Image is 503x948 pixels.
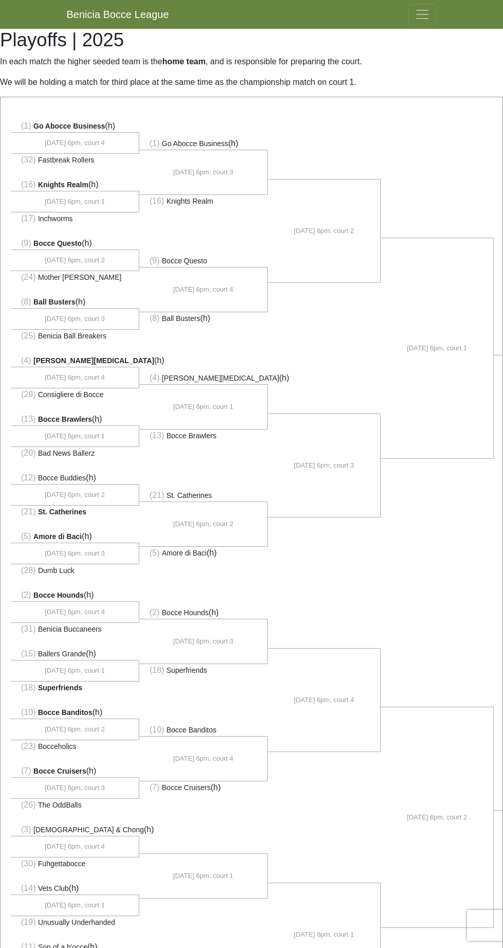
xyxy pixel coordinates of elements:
span: (1) [21,121,31,130]
span: Fastbreak Rollers [38,156,95,164]
li: (h) [11,354,139,367]
span: (26) [21,800,35,809]
span: Bocce Buddies [38,474,86,482]
span: [DATE] 6pm, court 3 [45,314,105,324]
span: Amore di Baci [162,549,207,557]
span: Bocce Brawlers [38,415,92,423]
span: [DATE] 6pm, court 2 [173,519,233,529]
span: [DATE] 6pm, court 3 [294,460,354,471]
span: Inchworms [38,214,73,223]
span: [DATE] 6pm, court 3 [173,636,233,647]
li: (h) [139,546,268,559]
span: (18) [150,666,164,674]
span: Unusually Underhanded [38,918,115,926]
span: Dumb Luck [38,566,74,575]
span: St. Catherines [166,491,212,499]
span: (18) [21,683,35,692]
span: (9) [150,256,160,265]
span: (13) [21,415,35,423]
span: (30) [21,859,35,868]
span: [DATE] 6pm, court 2 [294,226,354,236]
span: (28) [21,566,35,575]
li: (h) [11,296,139,309]
span: Knights Realm [38,181,88,189]
span: [DATE] 6pm, court 3 [45,783,105,793]
span: (15) [21,649,35,658]
span: Benicia Ball Breakers [38,332,106,340]
span: Superfriends [166,666,207,674]
span: (21) [21,507,35,516]
span: (19) [21,918,35,926]
li: (h) [11,648,139,660]
li: (h) [11,765,139,778]
span: (16) [21,180,35,189]
span: [PERSON_NAME][MEDICAL_DATA] [33,356,154,365]
span: (7) [150,783,160,792]
span: Ball Busters [162,314,200,323]
span: [DEMOGRAPHIC_DATA] & Chong [33,826,144,834]
span: (9) [21,239,31,247]
span: (32) [21,155,35,164]
span: Consigliere di Bocce [38,390,104,399]
span: [DATE] 6pm, court 4 [45,607,105,617]
span: (4) [21,356,31,365]
span: [DATE] 6pm, court 2 [45,724,105,735]
span: Bocce Questo [162,257,207,265]
li: (h) [139,606,268,619]
span: Ballers Grande [38,650,86,658]
li: (h) [11,824,139,836]
span: [DATE] 6pm, court 1 [45,666,105,676]
span: (25) [21,331,35,340]
li: (h) [11,882,139,895]
span: [DATE] 6pm, court 4 [45,372,105,383]
span: (14) [21,884,35,892]
span: [DATE] 6pm, court 4 [173,754,233,764]
span: (8) [21,297,31,306]
span: [DATE] 6pm, court 2 [45,255,105,265]
li: (h) [139,372,268,385]
span: (1) [150,139,160,148]
span: [DATE] 6pm, court 2 [407,812,467,822]
li: (h) [139,312,268,325]
span: (31) [21,624,35,633]
span: St. Catherines [38,508,86,516]
button: Toggle navigation [408,4,437,25]
span: Go Abocce Business [162,139,228,148]
span: (2) [150,608,160,617]
span: [PERSON_NAME][MEDICAL_DATA] [162,374,279,382]
span: Bocce Hounds [33,591,84,599]
span: (8) [150,314,160,323]
span: Superfriends [38,684,82,692]
span: Bad News Ballerz [38,449,95,457]
span: [DATE] 6pm, court 1 [407,343,467,353]
li: (h) [11,413,139,426]
span: Bocce Hounds [162,609,209,617]
strong: home team [162,57,206,66]
span: (5) [150,548,160,557]
li: (h) [11,706,139,719]
span: Go Abocce Business [33,122,105,130]
span: (23) [21,742,35,750]
span: (21) [150,491,164,499]
span: (7) [21,766,31,775]
li: (h) [139,781,268,794]
span: The OddBalls [38,801,82,809]
span: (4) [150,373,160,382]
span: [DATE] 6pm, court 1 [173,402,233,412]
span: Mother [PERSON_NAME] [38,273,122,281]
span: (5) [21,532,31,541]
span: [DATE] 6pm, court 1 [45,900,105,910]
li: (h) [11,178,139,191]
span: [DATE] 6pm, court 1 [294,929,354,940]
span: Bocce Brawlers [166,432,216,440]
span: (13) [150,431,164,440]
span: [DATE] 6pm, court 1 [173,871,233,881]
span: Bocce Cruisers [162,783,211,792]
span: Fuhgettabocce [38,860,86,868]
li: (h) [11,237,139,250]
li: (h) [139,137,268,150]
a: Benicia Bocce League [67,4,169,25]
span: [DATE] 6pm, court 4 [45,138,105,148]
span: (20) [21,449,35,457]
li: (h) [11,530,139,543]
